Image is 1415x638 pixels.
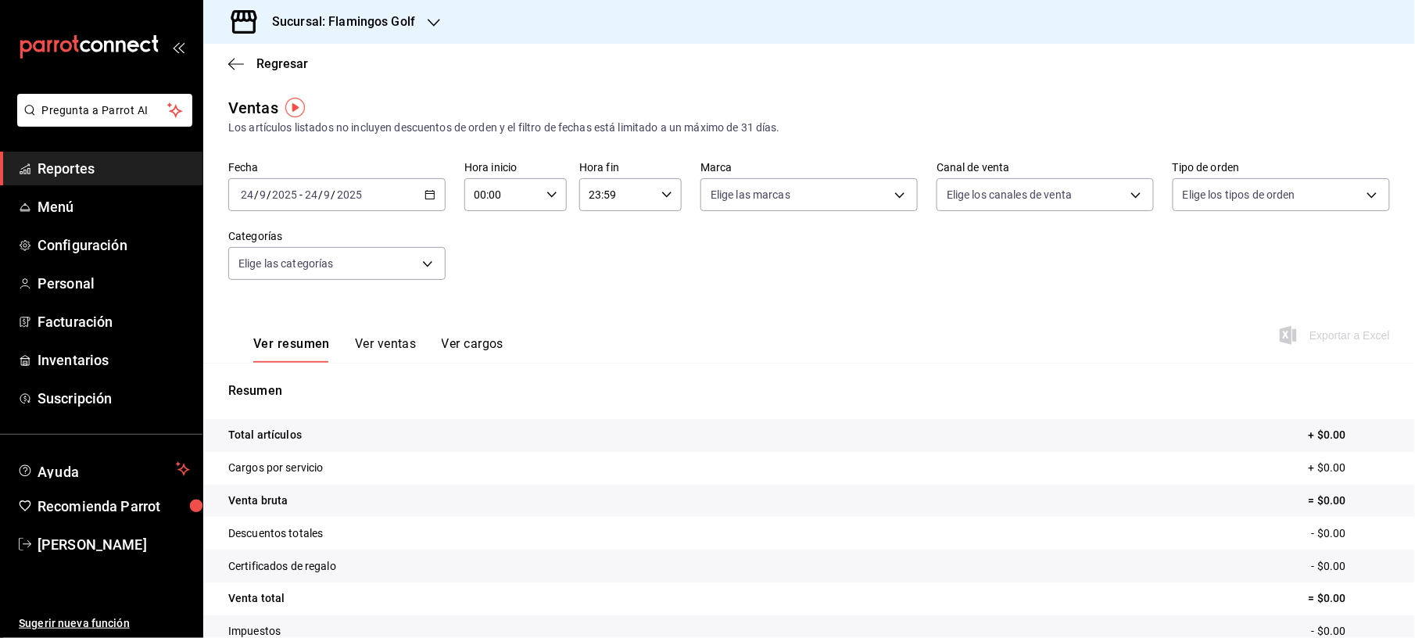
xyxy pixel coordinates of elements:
p: Cargos por servicio [228,460,324,476]
span: - [299,188,303,201]
input: ---- [271,188,298,201]
p: = $0.00 [1309,493,1390,509]
label: Tipo de orden [1173,163,1390,174]
span: Recomienda Parrot [38,496,190,517]
p: = $0.00 [1309,590,1390,607]
span: Elige los tipos de orden [1183,187,1295,203]
a: Pregunta a Parrot AI [11,113,192,130]
button: Ver resumen [253,336,330,363]
span: Pregunta a Parrot AI [42,102,168,119]
label: Canal de venta [937,163,1154,174]
p: + $0.00 [1309,427,1390,443]
label: Hora inicio [464,163,567,174]
span: Facturación [38,311,190,332]
p: - $0.00 [1312,525,1390,542]
span: [PERSON_NAME] [38,534,190,555]
input: -- [259,188,267,201]
div: navigation tabs [253,336,503,363]
div: Los artículos listados no incluyen descuentos de orden y el filtro de fechas está limitado a un m... [228,120,1390,136]
p: Certificados de regalo [228,558,336,575]
span: Sugerir nueva función [19,615,190,632]
p: Resumen [228,382,1390,400]
button: Regresar [228,56,308,71]
p: + $0.00 [1309,460,1390,476]
span: / [318,188,323,201]
label: Hora fin [579,163,682,174]
span: / [267,188,271,201]
label: Marca [700,163,918,174]
span: Elige las categorías [238,256,334,271]
button: open_drawer_menu [172,41,184,53]
span: Elige las marcas [711,187,790,203]
h3: Sucursal: Flamingos Golf [260,13,415,31]
p: Venta total [228,590,285,607]
p: - $0.00 [1312,558,1390,575]
button: Pregunta a Parrot AI [17,94,192,127]
span: Configuración [38,235,190,256]
span: Personal [38,273,190,294]
input: -- [324,188,331,201]
button: Ver cargos [442,336,504,363]
input: -- [240,188,254,201]
button: Ver ventas [355,336,417,363]
input: ---- [336,188,363,201]
span: Reportes [38,158,190,179]
span: / [254,188,259,201]
p: Total artículos [228,427,302,443]
p: Venta bruta [228,493,288,509]
span: Menú [38,196,190,217]
span: Inventarios [38,349,190,371]
input: -- [304,188,318,201]
img: Tooltip marker [285,98,305,117]
div: Ventas [228,96,278,120]
span: / [331,188,336,201]
label: Categorías [228,231,446,242]
span: Suscripción [38,388,190,409]
span: Ayuda [38,460,170,478]
label: Fecha [228,163,446,174]
span: Elige los canales de venta [947,187,1072,203]
p: Descuentos totales [228,525,323,542]
span: Regresar [256,56,308,71]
